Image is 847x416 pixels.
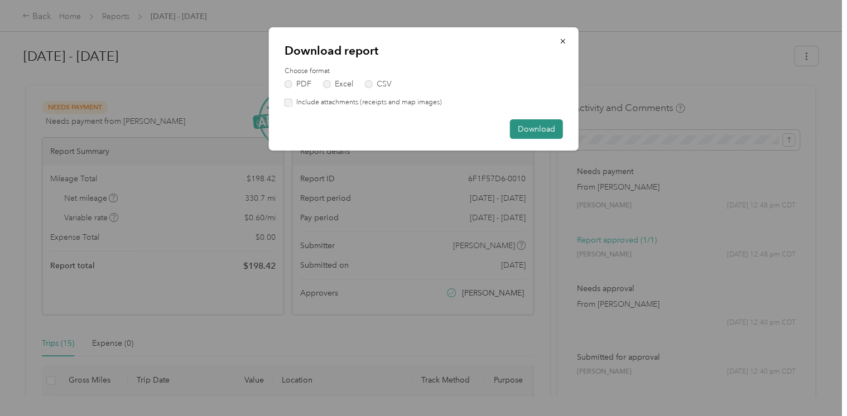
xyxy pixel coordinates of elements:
[285,66,563,76] label: Choose format
[285,43,563,59] p: Download report
[785,354,847,416] iframe: Everlance-gr Chat Button Frame
[510,119,563,139] button: Download
[365,80,392,88] label: CSV
[292,98,442,108] label: Include attachments (receipts and map images)
[285,80,311,88] label: PDF
[323,80,353,88] label: Excel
